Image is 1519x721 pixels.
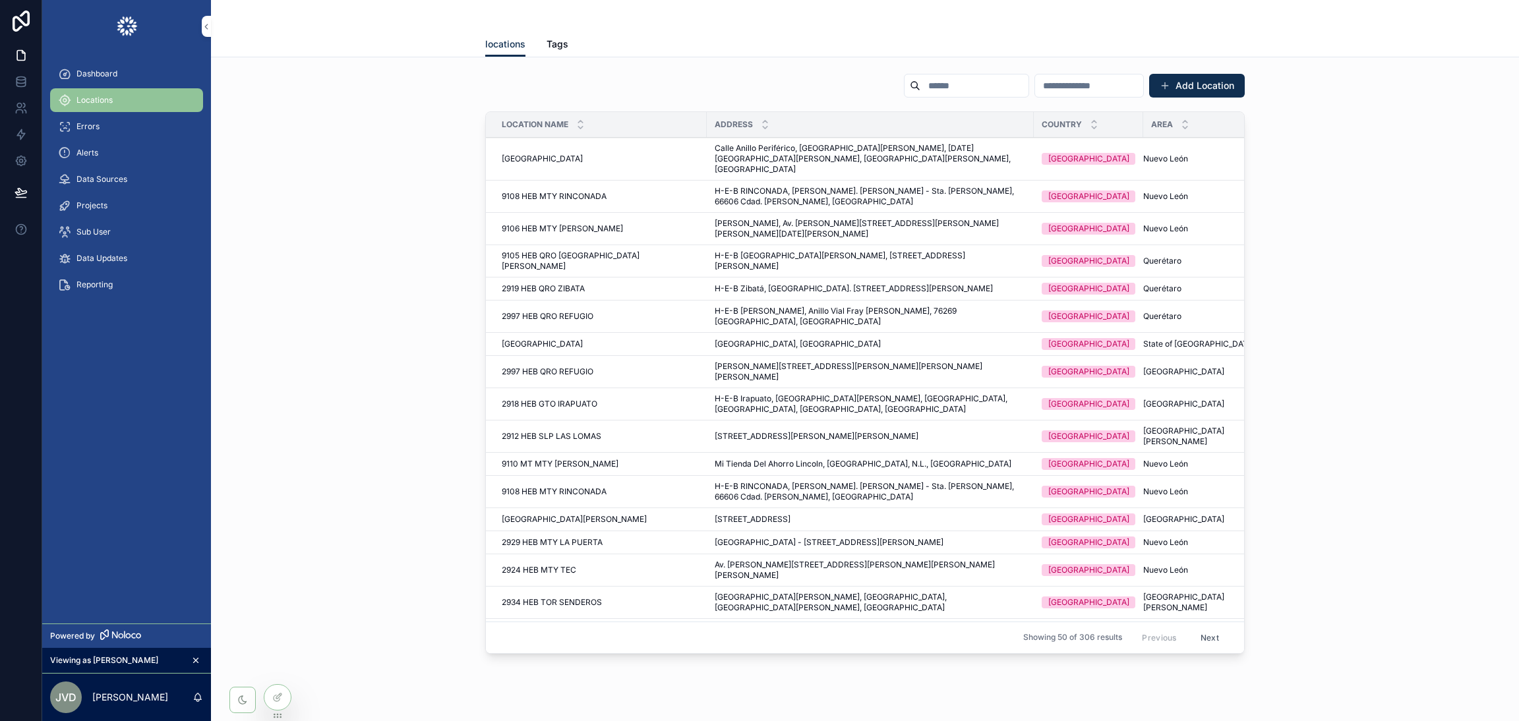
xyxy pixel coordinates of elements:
[50,246,203,270] a: Data Updates
[1048,223,1129,235] div: [GEOGRAPHIC_DATA]
[715,537,1026,548] a: [GEOGRAPHIC_DATA] - [STREET_ADDRESS][PERSON_NAME]
[547,32,568,59] a: Tags
[502,339,699,349] a: [GEOGRAPHIC_DATA]
[715,537,943,548] span: [GEOGRAPHIC_DATA] - [STREET_ADDRESS][PERSON_NAME]
[1143,223,1261,234] a: Nuevo León
[1143,339,1261,349] a: State of [GEOGRAPHIC_DATA]
[1048,153,1129,165] div: [GEOGRAPHIC_DATA]
[1048,190,1129,202] div: [GEOGRAPHIC_DATA]
[1143,486,1188,497] span: Nuevo León
[715,339,881,349] span: [GEOGRAPHIC_DATA], [GEOGRAPHIC_DATA]
[76,279,113,290] span: Reporting
[76,148,98,158] span: Alerts
[502,283,699,294] a: 2919 HEB QRO ZIBATA
[715,393,1026,415] a: H-E-B Irapuato, [GEOGRAPHIC_DATA][PERSON_NAME], [GEOGRAPHIC_DATA], [GEOGRAPHIC_DATA], [GEOGRAPHIC...
[1143,191,1261,202] a: Nuevo León
[1143,154,1188,164] span: Nuevo León
[502,191,607,202] span: 9108 HEB MTY RINCONADA
[1042,283,1135,295] a: [GEOGRAPHIC_DATA]
[715,186,1026,207] a: H-E-B RINCONADA, [PERSON_NAME]. [PERSON_NAME] - Sta. [PERSON_NAME], 66606 Cdad. [PERSON_NAME], [G...
[1042,486,1135,498] a: [GEOGRAPHIC_DATA]
[1048,310,1129,322] div: [GEOGRAPHIC_DATA]
[502,431,699,442] a: 2912 HEB SLP LAS LOMAS
[1023,632,1122,643] span: Showing 50 of 306 results
[485,32,525,57] a: locations
[76,174,127,185] span: Data Sources
[1143,283,1261,294] a: Querétaro
[502,514,699,525] a: [GEOGRAPHIC_DATA][PERSON_NAME]
[502,223,699,234] a: 9106 HEB MTY [PERSON_NAME]
[76,95,113,105] span: Locations
[1143,283,1181,294] span: Querétaro
[502,537,603,548] span: 2929 HEB MTY LA PUERTA
[1143,537,1188,548] span: Nuevo León
[50,655,158,666] span: Viewing as [PERSON_NAME]
[1042,119,1082,130] span: Country
[502,486,607,497] span: 9108 HEB MTY RINCONADA
[1042,430,1135,442] a: [GEOGRAPHIC_DATA]
[50,141,203,165] a: Alerts
[50,273,203,297] a: Reporting
[502,154,699,164] a: [GEOGRAPHIC_DATA]
[715,218,1026,239] span: [PERSON_NAME], Av. [PERSON_NAME][STREET_ADDRESS][PERSON_NAME][PERSON_NAME][DATE][PERSON_NAME]
[502,250,699,272] span: 9105 HEB QRO [GEOGRAPHIC_DATA][PERSON_NAME]
[76,69,117,79] span: Dashboard
[715,514,790,525] span: [STREET_ADDRESS]
[1143,399,1261,409] a: [GEOGRAPHIC_DATA]
[1143,256,1261,266] a: Querétaro
[1042,366,1135,378] a: [GEOGRAPHIC_DATA]
[1042,190,1135,202] a: [GEOGRAPHIC_DATA]
[502,565,699,575] a: 2924 HEB MTY TEC
[1143,565,1261,575] a: Nuevo León
[502,597,699,608] a: 2934 HEB TOR SENDEROS
[715,592,1026,613] span: [GEOGRAPHIC_DATA][PERSON_NAME], [GEOGRAPHIC_DATA], [GEOGRAPHIC_DATA][PERSON_NAME], [GEOGRAPHIC_DATA]
[502,311,593,322] span: 2997 HEB QRO REFUGIO
[1048,338,1129,350] div: [GEOGRAPHIC_DATA]
[76,200,107,211] span: Projects
[715,283,1026,294] a: H-E-B Zibatá, [GEOGRAPHIC_DATA]. [STREET_ADDRESS][PERSON_NAME]
[715,459,1026,469] a: Mi Tienda Del Ahorro Lincoln, [GEOGRAPHIC_DATA], N.L., [GEOGRAPHIC_DATA]
[1048,430,1129,442] div: [GEOGRAPHIC_DATA]
[50,115,203,138] a: Errors
[502,119,568,130] span: Location Name
[1042,310,1135,322] a: [GEOGRAPHIC_DATA]
[50,167,203,191] a: Data Sources
[76,121,100,132] span: Errors
[50,88,203,112] a: Locations
[1143,514,1224,525] span: [GEOGRAPHIC_DATA]
[1143,592,1261,613] a: [GEOGRAPHIC_DATA][PERSON_NAME]
[1048,255,1129,267] div: [GEOGRAPHIC_DATA]
[92,691,168,704] p: [PERSON_NAME]
[1048,366,1129,378] div: [GEOGRAPHIC_DATA]
[715,119,753,130] span: Address
[502,223,623,234] span: 9106 HEB MTY [PERSON_NAME]
[502,565,576,575] span: 2924 HEB MTY TEC
[1042,596,1135,608] a: [GEOGRAPHIC_DATA]
[1048,596,1129,608] div: [GEOGRAPHIC_DATA]
[1143,426,1261,447] span: [GEOGRAPHIC_DATA][PERSON_NAME]
[715,361,1026,382] a: [PERSON_NAME][STREET_ADDRESS][PERSON_NAME][PERSON_NAME][PERSON_NAME]
[715,481,1026,502] span: H-E-B RINCONADA, [PERSON_NAME]. [PERSON_NAME] - Sta. [PERSON_NAME], 66606 Cdad. [PERSON_NAME], [G...
[715,283,993,294] span: H-E-B Zibatá, [GEOGRAPHIC_DATA]. [STREET_ADDRESS][PERSON_NAME]
[1042,564,1135,576] a: [GEOGRAPHIC_DATA]
[1048,398,1129,410] div: [GEOGRAPHIC_DATA]
[1048,564,1129,576] div: [GEOGRAPHIC_DATA]
[76,253,127,264] span: Data Updates
[1042,153,1135,165] a: [GEOGRAPHIC_DATA]
[50,631,95,641] span: Powered by
[50,62,203,86] a: Dashboard
[502,191,699,202] a: 9108 HEB MTY RINCONADA
[715,339,1026,349] a: [GEOGRAPHIC_DATA], [GEOGRAPHIC_DATA]
[502,339,583,349] span: [GEOGRAPHIC_DATA]
[547,38,568,51] span: Tags
[55,689,76,705] span: JVd
[1042,338,1135,350] a: [GEOGRAPHIC_DATA]
[715,514,1026,525] a: [STREET_ADDRESS]
[715,143,1026,175] a: Calle Anillo Periférico, [GEOGRAPHIC_DATA][PERSON_NAME], [DATE][GEOGRAPHIC_DATA][PERSON_NAME], [G...
[1048,536,1129,548] div: [GEOGRAPHIC_DATA]
[1151,119,1173,130] span: Area
[502,431,601,442] span: 2912 HEB SLP LAS LOMAS
[1143,565,1188,575] span: Nuevo León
